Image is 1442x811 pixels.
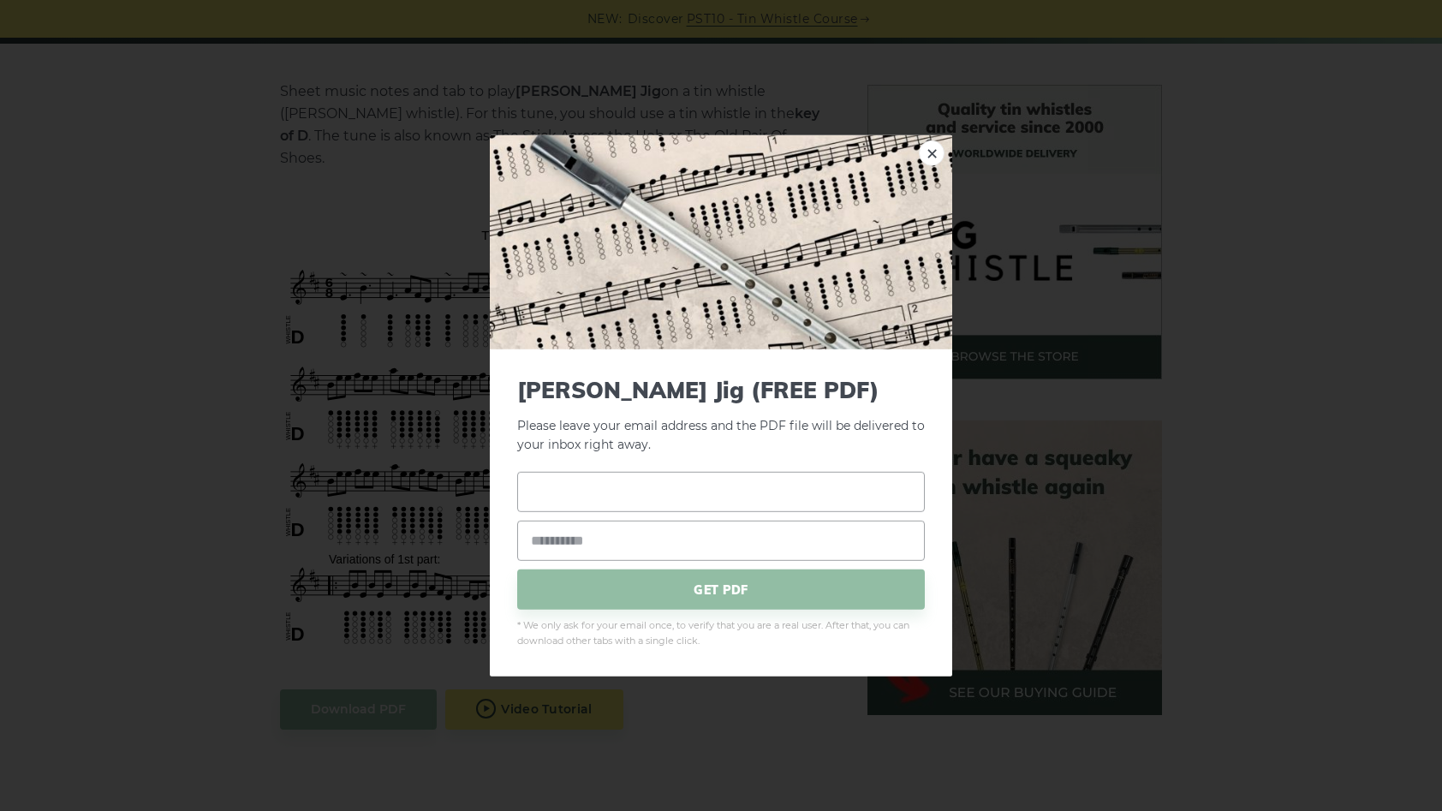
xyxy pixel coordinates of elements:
span: [PERSON_NAME] Jig (FREE PDF) [517,376,925,403]
p: Please leave your email address and the PDF file will be delivered to your inbox right away. [517,376,925,455]
span: GET PDF [517,569,925,610]
span: * We only ask for your email once, to verify that you are a real user. After that, you can downlo... [517,618,925,649]
a: × [919,140,944,165]
img: Tin Whistle Tab Preview [490,134,952,349]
